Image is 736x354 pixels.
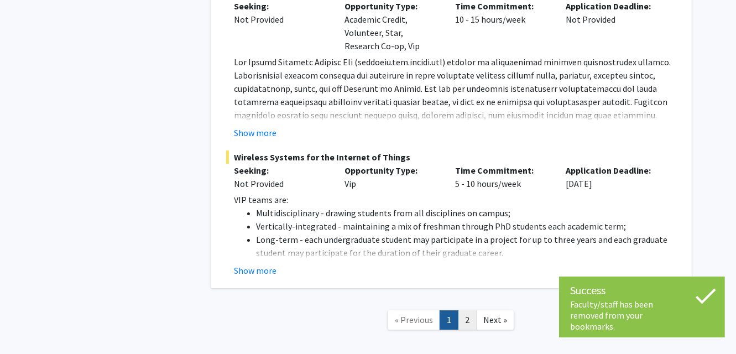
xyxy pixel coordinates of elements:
a: 2 [458,310,477,330]
span: « Previous [395,314,433,325]
iframe: Chat [8,304,47,346]
li: Vertically-integrated - maintaining a mix of freshman through PhD students each academic term; [257,220,676,233]
li: Multidisciplinary - drawing students from all disciplines on campus; [257,206,676,220]
div: Success [570,282,714,299]
div: Not Provided [234,177,328,190]
div: Faculty/staff has been removed from your bookmarks. [570,299,714,332]
span: Next » [483,314,507,325]
p: Time Commitment: [455,164,549,177]
p: Opportunity Type: [344,164,439,177]
p: Lor Ipsumd Sitametc Adipisc Eli (seddoeiu.tem.incidi.utl) etdolor ma aliquaenimad minimven quisno... [234,55,676,188]
p: VIP teams are: [234,193,676,206]
li: Long-term - each undergraduate student may participate in a project for up to three years and eac... [257,233,676,259]
button: Show more [234,126,277,139]
p: Seeking: [234,164,328,177]
button: Show more [234,264,277,277]
a: Next [476,310,514,330]
nav: Page navigation [211,299,692,344]
a: Previous Page [388,310,440,330]
p: Application Deadline: [566,164,660,177]
div: Vip [336,164,447,190]
a: 1 [440,310,458,330]
div: Not Provided [234,13,328,26]
div: [DATE] [557,164,668,190]
div: 5 - 10 hours/week [447,164,557,190]
span: Wireless Systems for the Internet of Things [226,150,676,164]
